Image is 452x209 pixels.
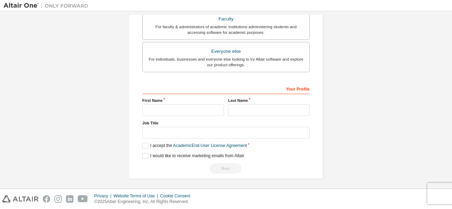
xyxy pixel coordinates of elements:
[147,24,305,35] div: For faculty & administrators of academic institutions administering students and accessing softwa...
[94,199,195,205] p: © 2025 Altair Engineering, Inc. All Rights Reserved.
[142,153,244,159] label: I would like to receive marketing emails from Altair
[160,193,194,199] div: Cookie Consent
[142,98,224,103] label: First Name
[142,83,310,94] div: Your Profile
[66,195,73,203] img: linkedin.svg
[113,193,160,199] div: Website Terms of Use
[94,193,113,199] div: Privacy
[78,195,88,203] img: youtube.svg
[2,195,38,203] img: altair_logo.svg
[173,143,247,148] a: Academic End-User License Agreement
[147,56,305,68] div: For individuals, businesses and everyone else looking to try Altair software and explore our prod...
[147,14,305,24] div: Faculty
[142,120,310,126] label: Job Title
[142,143,247,149] label: I accept the
[54,195,62,203] img: instagram.svg
[147,47,305,56] div: Everyone else
[43,195,50,203] img: facebook.svg
[4,2,92,9] img: Altair One
[228,98,310,103] label: Last Name
[142,163,310,174] div: Read and acccept EULA to continue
